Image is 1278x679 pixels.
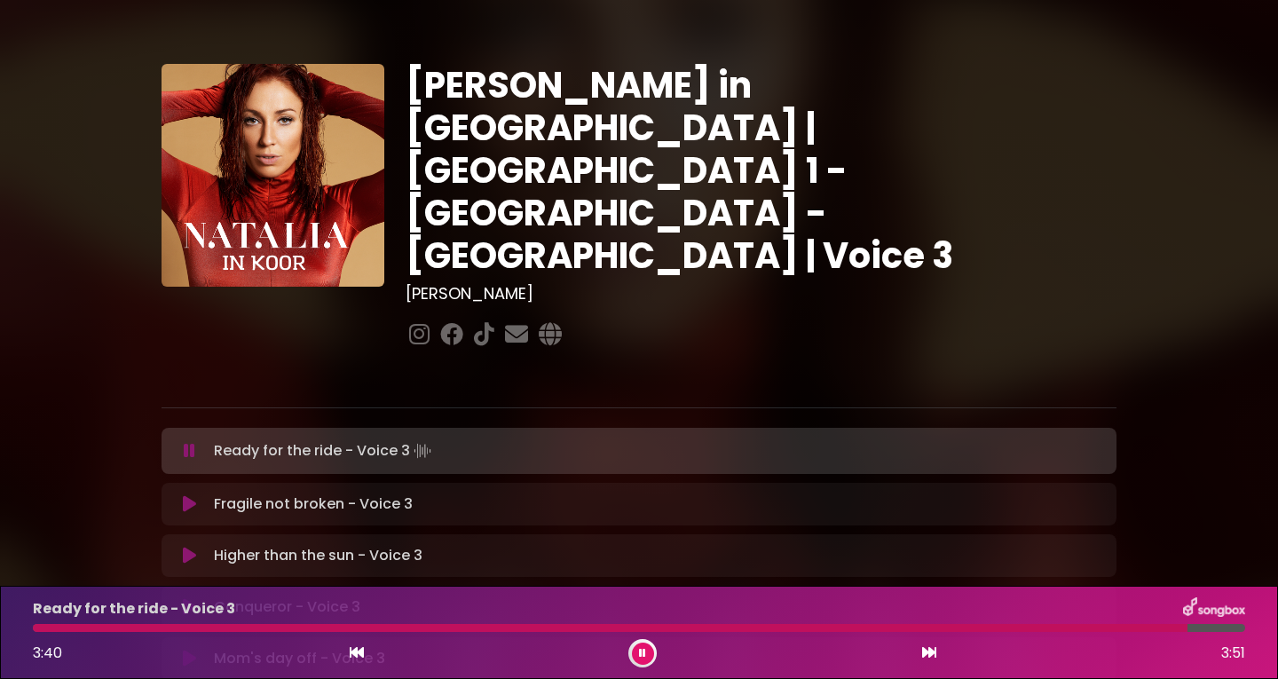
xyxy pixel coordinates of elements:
[406,64,1116,277] h1: [PERSON_NAME] in [GEOGRAPHIC_DATA] | [GEOGRAPHIC_DATA] 1 - [GEOGRAPHIC_DATA] - [GEOGRAPHIC_DATA] ...
[214,438,435,463] p: Ready for the ride - Voice 3
[406,284,1116,304] h3: [PERSON_NAME]
[214,493,413,515] p: Fragile not broken - Voice 3
[410,438,435,463] img: waveform4.gif
[1183,597,1245,620] img: songbox-logo-white.png
[33,643,62,663] span: 3:40
[1221,643,1245,664] span: 3:51
[214,545,422,566] p: Higher than the sun - Voice 3
[162,64,384,287] img: YTVS25JmS9CLUqXqkEhs
[33,598,235,620] p: Ready for the ride - Voice 3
